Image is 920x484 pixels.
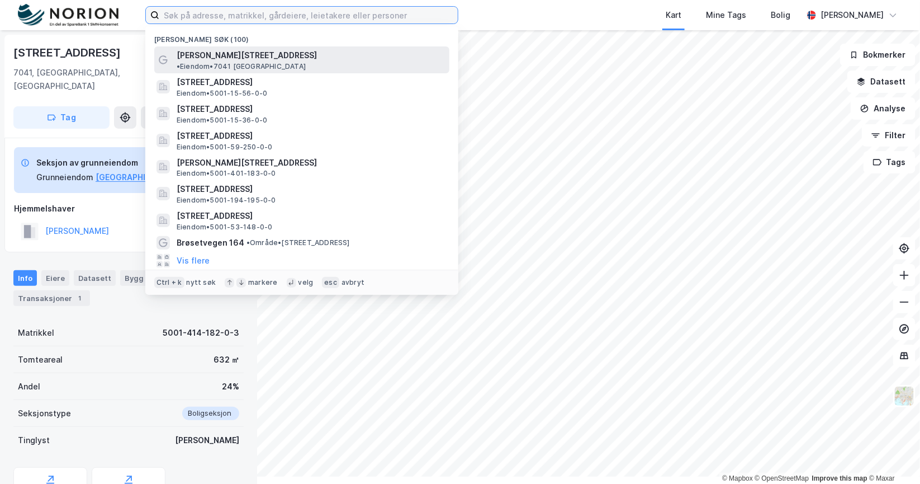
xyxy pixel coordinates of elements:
span: Eiendom • 5001-15-36-0-0 [177,116,267,125]
button: Vis flere [177,254,210,267]
a: Improve this map [812,474,867,482]
span: [PERSON_NAME][STREET_ADDRESS] [177,156,445,170]
button: Filter [862,124,916,147]
span: [PERSON_NAME][STREET_ADDRESS] [177,49,317,62]
div: Transaksjoner [13,290,90,306]
div: 7041, [GEOGRAPHIC_DATA], [GEOGRAPHIC_DATA] [13,66,148,93]
button: Datasett [847,71,916,93]
div: Seksjonstype [18,407,71,420]
div: [PERSON_NAME] [175,434,239,447]
div: nytt søk [187,278,216,287]
div: Eiere [41,270,69,286]
div: [PERSON_NAME] søk (100) [145,26,458,46]
div: Datasett [74,270,116,286]
div: Mine Tags [706,8,746,22]
div: markere [248,278,277,287]
div: Bygg [120,270,162,286]
span: [STREET_ADDRESS] [177,209,445,223]
div: Seksjon av grunneiendom [36,156,215,170]
div: [PERSON_NAME] [821,8,884,22]
div: avbryt [342,278,364,287]
button: Analyse [851,97,916,120]
div: Tinglyst [18,434,50,447]
div: Info [13,270,37,286]
span: [STREET_ADDRESS] [177,182,445,196]
div: [STREET_ADDRESS] [13,44,123,62]
div: Andel [18,380,40,393]
span: Eiendom • 5001-59-250-0-0 [177,143,273,152]
span: Eiendom • 5001-401-183-0-0 [177,169,276,178]
div: Grunneiendom [36,171,93,184]
div: 24% [222,380,239,393]
a: Mapbox [722,474,753,482]
div: 1 [74,293,86,304]
span: Område • [STREET_ADDRESS] [246,238,350,247]
div: esc [322,277,339,288]
span: Eiendom • 5001-53-148-0-0 [177,223,273,232]
img: norion-logo.80e7a08dc31c2e691866.png [18,4,118,27]
span: • [177,62,180,71]
div: Hjemmelshaver [14,202,243,215]
div: 632 ㎡ [214,353,239,366]
span: Eiendom • 5001-15-56-0-0 [177,89,267,98]
a: OpenStreetMap [755,474,809,482]
span: [STREET_ADDRESS] [177,102,445,116]
div: Matrikkel [18,326,54,340]
div: Kontrollprogram for chat [864,430,920,484]
div: 5001-414-182-0-3 [163,326,239,340]
iframe: Chat Widget [864,430,920,484]
div: Tomteareal [18,353,63,366]
div: Bolig [771,8,790,22]
input: Søk på adresse, matrikkel, gårdeiere, leietakere eller personer [159,7,458,24]
button: Bokmerker [840,44,916,66]
span: [STREET_ADDRESS] [177,129,445,143]
span: Brøsetvegen 164 [177,236,244,250]
div: Kart [666,8,681,22]
span: • [246,238,250,247]
button: [GEOGRAPHIC_DATA], 414/182 [96,171,215,184]
div: Ctrl + k [154,277,184,288]
span: Eiendom • 7041 [GEOGRAPHIC_DATA] [177,62,306,71]
span: [STREET_ADDRESS] [177,76,445,89]
div: velg [298,278,314,287]
span: Eiendom • 5001-194-195-0-0 [177,196,276,205]
img: Z [894,386,915,407]
button: Tag [13,106,110,129]
button: Tags [864,151,916,173]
